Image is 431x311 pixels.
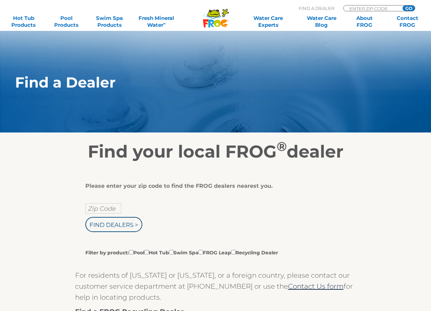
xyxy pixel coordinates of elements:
[93,15,126,28] a: Swim SpaProducts
[144,250,149,254] input: Filter by product:PoolHot TubSwim SpaFROG LeapRecycling Dealer
[348,15,381,28] a: AboutFROG
[50,15,83,28] a: PoolProducts
[15,74,384,91] h1: Find a Dealer
[85,249,278,256] label: Filter by product: Pool Hot Tub Swim Spa FROG Leap Recycling Dealer
[85,217,142,232] input: Find Dealers >
[288,282,344,290] a: Contact Us form
[391,15,424,28] a: ContactFROG
[231,250,236,254] input: Filter by product:PoolHot TubSwim SpaFROG LeapRecycling Dealer
[75,270,356,303] p: For residents of [US_STATE] or [US_STATE], or a foreign country, please contact our customer serv...
[136,15,178,28] a: Fresh MineralWater∞
[129,250,133,254] input: Filter by product:PoolHot TubSwim SpaFROG LeapRecycling Dealer
[277,139,287,154] sup: ®
[305,15,338,28] a: Water CareBlog
[299,5,334,11] p: Find A Dealer
[169,250,173,254] input: Filter by product:PoolHot TubSwim SpaFROG LeapRecycling Dealer
[5,141,427,162] h2: Find your local FROG dealer
[7,15,40,28] a: Hot TubProducts
[403,5,415,11] input: GO
[199,250,203,254] input: Filter by product:PoolHot TubSwim SpaFROG LeapRecycling Dealer
[163,21,166,26] sup: ∞
[349,5,395,11] input: Zip Code Form
[85,183,341,189] div: Please enter your zip code to find the FROG dealers nearest you.
[241,15,295,28] a: Water CareExperts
